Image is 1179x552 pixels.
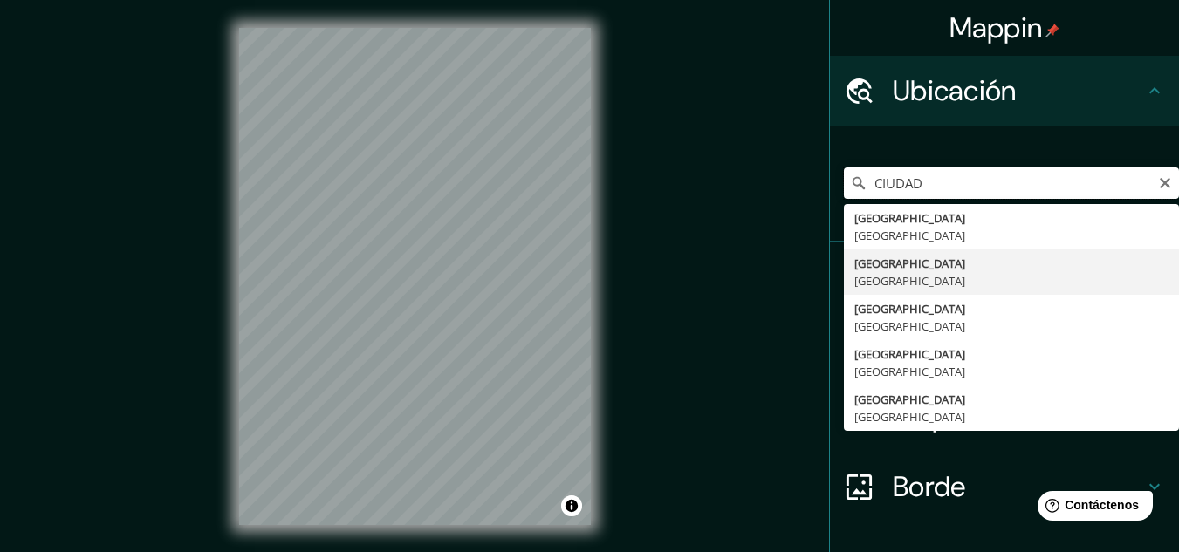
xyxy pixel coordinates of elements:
[561,495,582,516] button: Activar o desactivar atribución
[844,167,1179,199] input: Elige tu ciudad o zona
[1024,484,1160,533] iframe: Lanzador de widgets de ayuda
[830,312,1179,382] div: Estilo
[854,273,965,289] font: [GEOGRAPHIC_DATA]
[893,72,1017,109] font: Ubicación
[854,364,965,379] font: [GEOGRAPHIC_DATA]
[830,382,1179,452] div: Disposición
[830,56,1179,126] div: Ubicación
[854,256,965,271] font: [GEOGRAPHIC_DATA]
[830,452,1179,521] div: Borde
[893,468,966,505] font: Borde
[854,346,965,362] font: [GEOGRAPHIC_DATA]
[854,318,965,334] font: [GEOGRAPHIC_DATA]
[854,228,965,243] font: [GEOGRAPHIC_DATA]
[1045,24,1059,37] img: pin-icon.png
[854,392,965,407] font: [GEOGRAPHIC_DATA]
[1158,174,1172,190] button: Claro
[854,409,965,425] font: [GEOGRAPHIC_DATA]
[949,10,1043,46] font: Mappin
[854,210,965,226] font: [GEOGRAPHIC_DATA]
[830,242,1179,312] div: Patas
[239,28,591,525] canvas: Mapa
[854,301,965,317] font: [GEOGRAPHIC_DATA]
